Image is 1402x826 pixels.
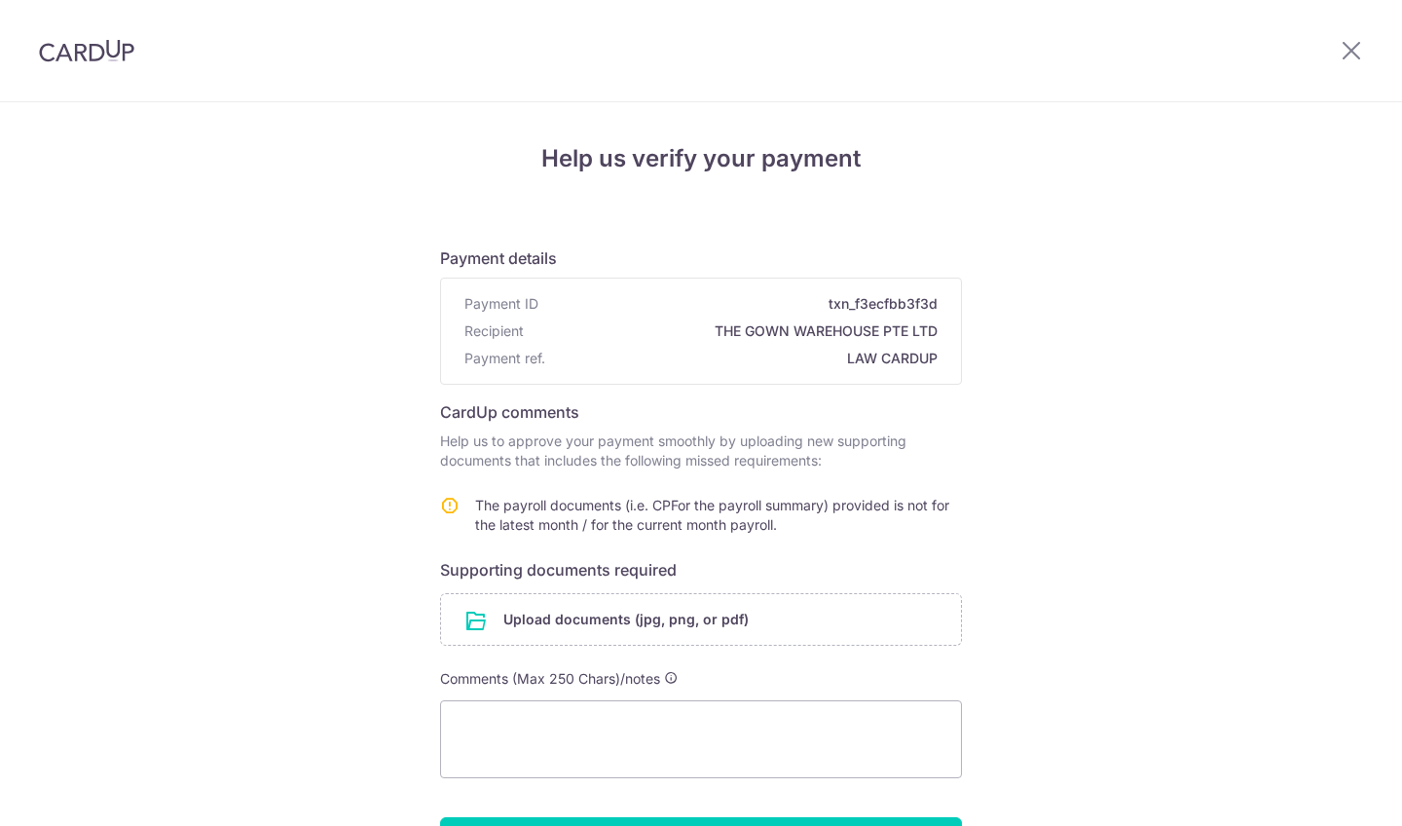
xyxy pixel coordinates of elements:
[440,141,962,176] h4: Help us verify your payment
[546,294,938,314] span: txn_f3ecfbb3f3d
[553,349,938,368] span: LAW CARDUP
[464,349,545,368] span: Payment ref.
[440,400,962,424] h6: CardUp comments
[464,294,538,314] span: Payment ID
[440,246,962,270] h6: Payment details
[440,593,962,646] div: Upload documents (jpg, png, or pdf)
[440,670,660,687] span: Comments (Max 250 Chars)/notes
[440,558,962,582] h6: Supporting documents required
[440,432,962,470] p: Help us to approve your payment smoothly by uploading new supporting documents that includes the ...
[464,321,524,341] span: Recipient
[532,321,938,341] span: THE GOWN WAREHOUSE PTE LTD
[475,497,949,533] span: The payroll documents (i.e. CPFor the payroll summary) provided is not for the latest month / for...
[39,39,134,62] img: CardUp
